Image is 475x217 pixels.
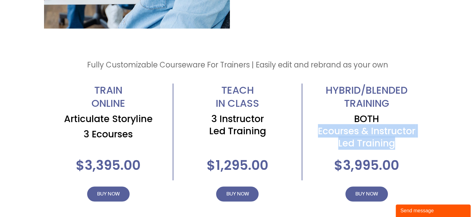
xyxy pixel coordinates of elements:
[216,187,259,202] a: BUY NOW
[345,187,388,202] a: BUY NOW
[44,84,173,110] h2: TRAIN ONLINE
[207,157,268,174] h2: $1,295.00
[355,190,378,198] span: BUY NOW
[87,187,130,202] a: BUY NOW
[173,84,302,110] h2: TEACH IN CLASS
[44,113,173,125] h2: Articulate Storyline
[44,128,173,140] h2: 3 Ecourses
[44,60,431,70] h2: Fully Customizable Courseware For Trainers | Easily edit and rebrand as your own
[97,190,120,198] span: BUY NOW
[396,203,472,217] iframe: chat widget
[226,190,249,198] span: BUY NOW
[334,157,399,174] h2: $3,995.00
[302,84,431,110] h2: HYBRID/BLENDED TRAINING
[302,113,431,149] h2: BOTH Ecourses & Instructor Led Training
[173,113,302,137] h2: 3 Instructor Led Training
[76,157,141,174] h2: $3,395.00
